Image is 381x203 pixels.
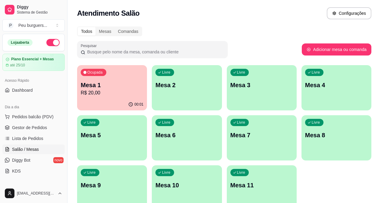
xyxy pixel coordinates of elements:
div: Dia a dia [2,102,65,112]
p: 00:01 [134,102,143,107]
p: Livre [237,120,245,125]
button: [EMAIL_ADDRESS][DOMAIN_NAME] [2,186,65,201]
p: Livre [162,70,170,75]
div: Catálogo [2,183,65,193]
p: Livre [237,70,245,75]
button: Pedidos balcão (PDV) [2,112,65,122]
button: LivreMesa 2 [152,65,222,110]
div: Mesas [95,27,114,36]
button: LivreMesa 7 [227,115,297,160]
article: Plano Essencial + Mesas [11,57,54,62]
p: Mesa 9 [81,181,143,189]
h2: Atendimento Salão [77,8,139,18]
p: Mesa 8 [305,131,368,139]
p: Mesa 2 [155,81,218,89]
a: Lista de Pedidos [2,134,65,143]
button: LivreMesa 5 [77,115,147,160]
div: Comandas [115,27,142,36]
span: Pedidos balcão (PDV) [12,114,54,120]
div: Acesso Rápido [2,76,65,85]
a: Diggy Botnovo [2,155,65,165]
a: Dashboard [2,85,65,95]
button: LivreMesa 6 [152,115,222,160]
button: Configurações [327,7,371,19]
p: Mesa 3 [230,81,293,89]
p: R$ 20,00 [81,89,143,97]
span: Diggy [17,5,62,10]
button: Adicionar mesa ou comanda [302,43,371,56]
p: Livre [162,170,170,175]
button: Alterar Status [46,39,60,46]
a: DiggySistema de Gestão [2,2,65,17]
span: P [8,22,14,28]
button: Select a team [2,19,65,31]
p: Ocupada [87,70,103,75]
span: Lista de Pedidos [12,135,43,141]
p: Mesa 5 [81,131,143,139]
p: Mesa 11 [230,181,293,189]
p: Livre [312,120,320,125]
span: Sistema de Gestão [17,10,62,15]
div: Todos [78,27,95,36]
a: Salão / Mesas [2,144,65,154]
p: Livre [237,170,245,175]
p: Livre [87,170,96,175]
span: Salão / Mesas [12,146,39,152]
p: Mesa 7 [230,131,293,139]
div: Peu burguers ... [18,22,47,28]
a: Plano Essencial + Mesasaté 25/10 [2,54,65,71]
span: Dashboard [12,87,33,93]
p: Mesa 1 [81,81,143,89]
a: Gestor de Pedidos [2,123,65,132]
span: Diggy Bot [12,157,30,163]
article: até 25/10 [10,63,25,68]
p: Mesa 6 [155,131,218,139]
p: Livre [312,70,320,75]
p: Livre [87,120,96,125]
p: Mesa 10 [155,181,218,189]
p: Livre [162,120,170,125]
button: LivreMesa 8 [301,115,371,160]
p: Mesa 4 [305,81,368,89]
button: LivreMesa 4 [301,65,371,110]
label: Pesquisar [81,43,99,48]
a: KDS [2,166,65,176]
div: Loja aberta [8,39,33,46]
button: LivreMesa 3 [227,65,297,110]
span: Gestor de Pedidos [12,125,47,131]
span: KDS [12,168,21,174]
input: Pesquisar [85,49,224,55]
span: [EMAIL_ADDRESS][DOMAIN_NAME] [17,191,55,196]
button: OcupadaMesa 1R$ 20,0000:01 [77,65,147,110]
